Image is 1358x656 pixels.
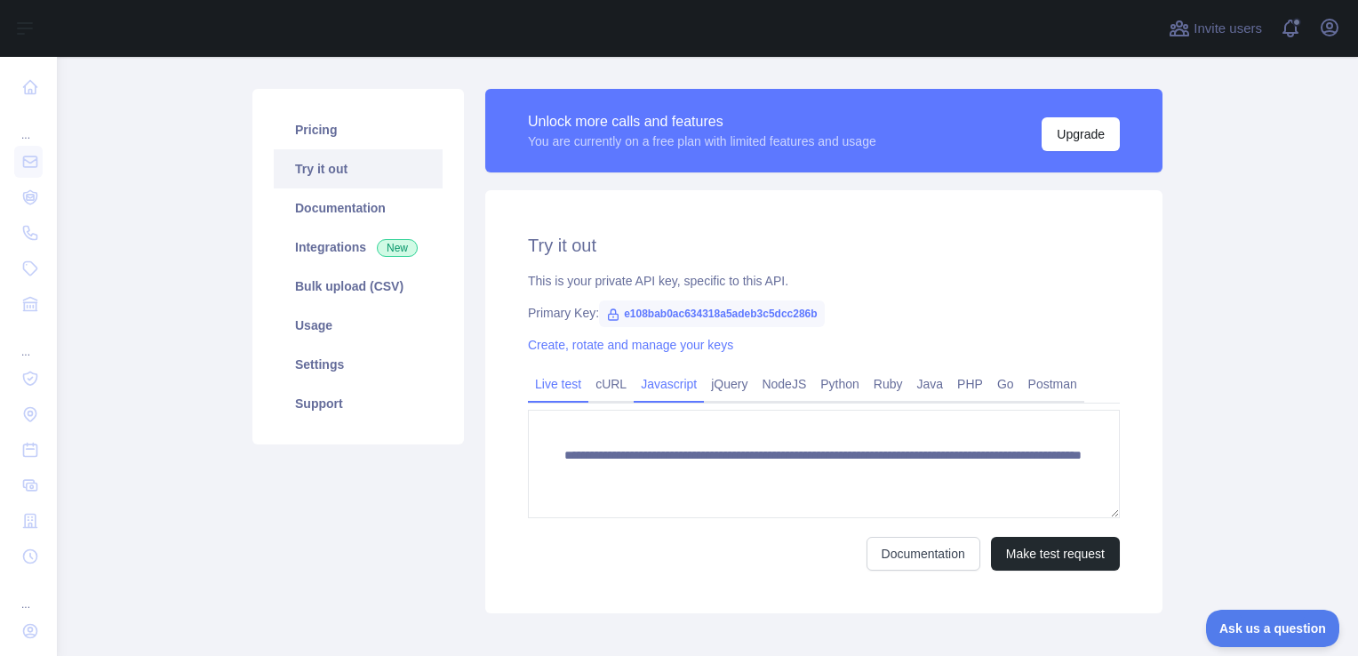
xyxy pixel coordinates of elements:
a: NodeJS [755,370,813,398]
a: Javascript [634,370,704,398]
a: Postman [1021,370,1084,398]
a: jQuery [704,370,755,398]
a: PHP [950,370,990,398]
a: Java [910,370,951,398]
a: cURL [588,370,634,398]
a: Documentation [274,188,443,228]
div: You are currently on a free plan with limited features and usage [528,132,876,150]
a: Settings [274,345,443,384]
a: Support [274,384,443,423]
div: ... [14,324,43,359]
h2: Try it out [528,233,1120,258]
a: Usage [274,306,443,345]
span: e108bab0ac634318a5adeb3c5dcc286b [599,300,825,327]
div: This is your private API key, specific to this API. [528,272,1120,290]
div: Unlock more calls and features [528,111,876,132]
a: Integrations New [274,228,443,267]
div: ... [14,576,43,612]
span: New [377,239,418,257]
a: Live test [528,370,588,398]
a: Ruby [867,370,910,398]
div: ... [14,107,43,142]
a: Try it out [274,149,443,188]
iframe: Toggle Customer Support [1206,610,1340,647]
a: Pricing [274,110,443,149]
button: Upgrade [1042,117,1120,151]
a: Go [990,370,1021,398]
a: Python [813,370,867,398]
a: Bulk upload (CSV) [274,267,443,306]
h1: Email Validation API [252,36,1162,78]
span: Invite users [1194,19,1262,39]
button: Invite users [1165,14,1266,43]
a: Documentation [867,537,980,571]
button: Make test request [991,537,1120,571]
a: Create, rotate and manage your keys [528,338,733,352]
div: Primary Key: [528,304,1120,322]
